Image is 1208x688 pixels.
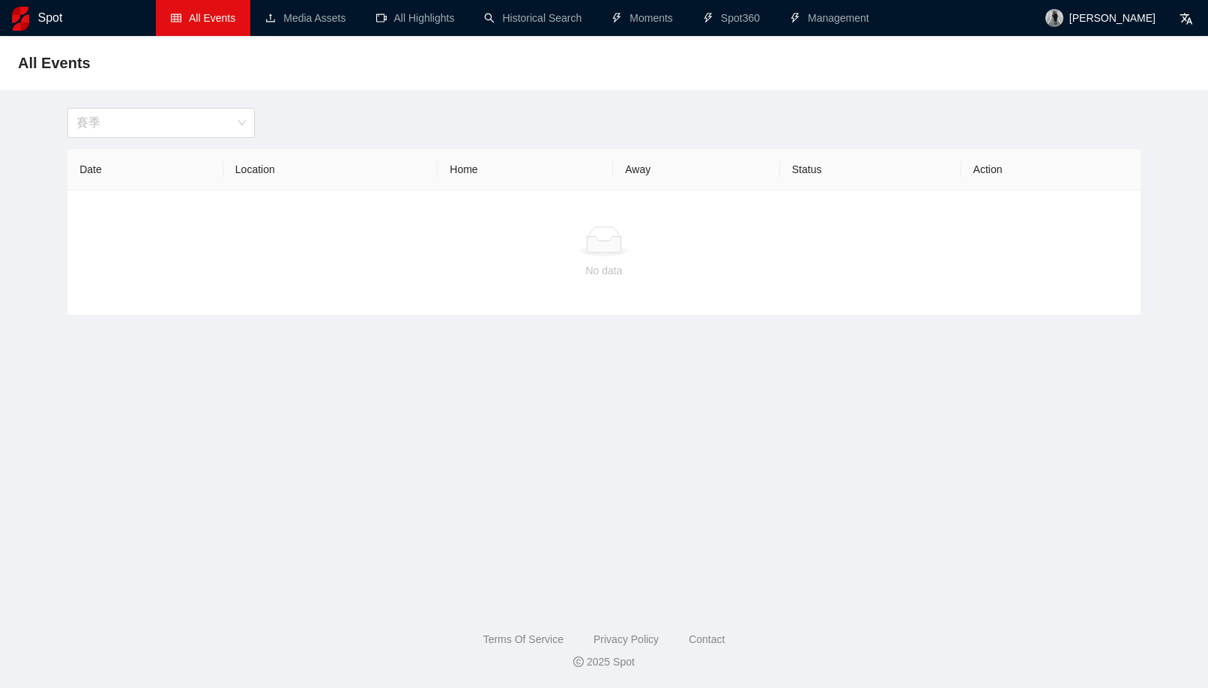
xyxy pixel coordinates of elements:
[961,149,1141,190] th: Action
[79,262,1129,279] div: No data
[483,633,564,645] a: Terms Of Service
[613,149,780,190] th: Away
[689,633,725,645] a: Contact
[12,654,1196,670] div: 2025 Spot
[573,657,584,667] span: copyright
[780,149,961,190] th: Status
[611,12,673,24] a: thunderboltMoments
[376,12,455,24] a: video-cameraAll Highlights
[67,149,223,190] th: Date
[594,633,659,645] a: Privacy Policy
[189,12,235,24] span: All Events
[223,149,438,190] th: Location
[1045,9,1063,27] img: avatar
[265,12,345,24] a: uploadMedia Assets
[171,13,181,23] span: table
[484,12,582,24] a: searchHistorical Search
[438,149,613,190] th: Home
[703,12,760,24] a: thunderboltSpot360
[12,7,29,31] img: logo
[790,12,869,24] a: thunderboltManagement
[18,51,91,75] span: All Events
